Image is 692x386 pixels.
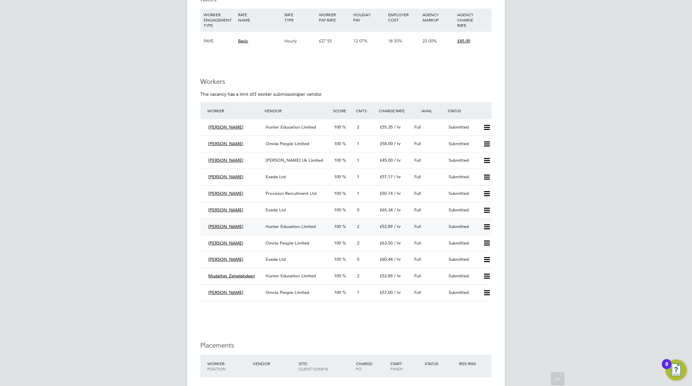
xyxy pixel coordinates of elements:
[354,358,389,375] div: Charge
[266,240,309,246] span: Omnia People Limited
[208,191,243,196] span: [PERSON_NAME]
[208,141,243,146] span: [PERSON_NAME]
[251,358,297,369] div: Vendor
[414,141,421,146] span: Full
[283,9,317,26] div: RATE TYPE
[208,174,243,180] span: [PERSON_NAME]
[446,105,492,117] div: Status
[394,191,401,196] span: / hr
[394,207,401,213] span: / hr
[380,174,393,180] span: £57.17
[380,157,393,163] span: £45.00
[354,105,377,117] div: Cmts
[266,124,316,130] span: Hunter Education Limited
[266,224,316,229] span: Hunter Education Limited
[666,359,687,381] button: Open Resource Center, 8 new notifications
[446,238,480,249] div: Submitted
[394,174,401,180] span: / hr
[388,38,402,44] span: 18.50%
[386,9,421,26] div: EMPLOYER COST
[283,31,317,51] div: Hourly
[200,341,492,350] h3: Placements
[421,9,455,26] div: AGENCY MARKUP
[446,172,480,183] div: Submitted
[357,290,359,295] span: 1
[377,105,412,117] div: Charge Rate
[208,290,243,295] span: [PERSON_NAME]
[208,273,255,279] span: Mudather Zeinelabdeen
[380,207,393,213] span: £65.34
[457,38,470,44] span: £45.00
[266,141,309,146] span: Omnia People Limited
[334,191,341,196] span: 100
[236,9,282,26] div: RATE NAME
[423,358,458,369] div: Status
[334,273,341,279] span: 100
[202,9,236,31] div: WORKER ENGAGEMENT TYPE
[357,207,359,213] span: 0
[446,221,480,232] div: Submitted
[331,105,354,117] div: Score
[208,224,243,229] span: [PERSON_NAME]
[266,174,286,180] span: Exede Ltd
[414,240,421,246] span: Full
[422,38,437,44] span: 23.00%
[380,273,393,279] span: £52.89
[266,157,323,163] span: [PERSON_NAME] Uk Limited
[356,361,373,371] span: / PO
[334,124,341,130] span: 100
[334,290,341,295] span: 100
[414,191,421,196] span: Full
[297,358,354,375] div: Site
[414,224,421,229] span: Full
[357,157,359,163] span: 1
[208,124,243,130] span: [PERSON_NAME]
[446,188,480,199] div: Submitted
[206,358,251,375] div: Worker
[446,271,480,282] div: Submitted
[357,124,359,130] span: 2
[446,254,480,265] div: Submitted
[456,9,490,31] div: AGENCY CHARGE RATE
[414,157,421,163] span: Full
[414,207,421,213] span: Full
[457,358,480,369] div: IR35 Risk
[380,124,393,130] span: £55.35
[412,105,446,117] div: Avail
[394,224,401,229] span: / hr
[394,273,401,279] span: / hr
[665,364,668,373] div: 8
[317,9,352,26] div: WORKER PAY RATE
[208,256,243,262] span: [PERSON_NAME]
[206,105,263,117] div: Worker
[357,240,359,246] span: 2
[380,256,393,262] span: £60.44
[353,38,368,44] span: 12.07%
[389,358,423,375] div: Start
[334,174,341,180] span: 100
[446,138,480,149] div: Submitted
[357,174,359,180] span: 1
[380,141,393,146] span: £58.00
[208,240,243,246] span: [PERSON_NAME]
[207,361,226,371] span: / Position
[266,207,286,213] span: Exede Ltd
[263,105,331,117] div: Vendor
[357,256,359,262] span: 0
[352,9,386,26] div: HOLIDAY PAY
[380,290,393,295] span: £57.00
[200,91,492,97] p: This vacancy has a limit of per vendor.
[394,256,401,262] span: / hr
[299,361,328,371] span: / Client Config
[390,361,403,371] span: / Finish
[357,224,359,229] span: 2
[266,290,309,295] span: Omnia People Limited
[208,207,243,213] span: [PERSON_NAME]
[394,240,401,246] span: / hr
[208,157,243,163] span: [PERSON_NAME]
[414,124,421,130] span: Full
[334,256,341,262] span: 100
[357,141,359,146] span: 1
[446,155,480,166] div: Submitted
[357,273,359,279] span: 2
